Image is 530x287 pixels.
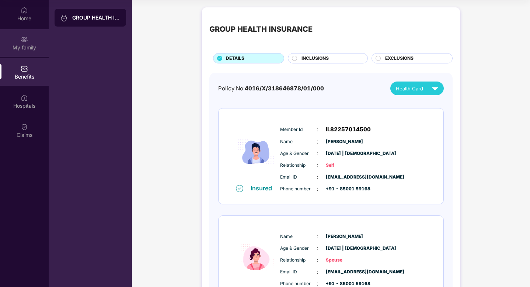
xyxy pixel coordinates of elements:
[317,138,318,146] span: :
[326,257,363,264] span: Spouse
[326,269,363,276] span: [EMAIL_ADDRESS][DOMAIN_NAME]
[301,55,329,62] span: INCLUSIONS
[72,14,120,21] div: GROUP HEALTH INSURANCE
[280,269,317,276] span: Email ID
[218,84,324,93] div: Policy No:
[396,85,423,92] span: Health Card
[280,174,317,181] span: Email ID
[251,184,276,192] div: Insured
[326,162,363,169] span: Self
[226,55,244,62] span: DETAILS
[280,257,317,264] span: Relationship
[21,36,28,43] img: svg+xml;base64,PHN2ZyB3aWR0aD0iMjAiIGhlaWdodD0iMjAiIHZpZXdCb3g9IjAgMCAyMCAyMCIgZmlsbD0ibm9uZSIgeG...
[317,185,318,193] span: :
[326,138,363,145] span: [PERSON_NAME]
[317,232,318,241] span: :
[326,174,363,181] span: [EMAIL_ADDRESS][DOMAIN_NAME]
[317,244,318,252] span: :
[21,7,28,14] img: svg+xml;base64,PHN2ZyBpZD0iSG9tZSIgeG1sbnM9Imh0dHA6Ly93d3cudzMub3JnLzIwMDAvc3ZnIiB3aWR0aD0iMjAiIG...
[317,125,318,134] span: :
[390,82,444,95] button: Health Card
[234,120,278,184] img: icon
[280,150,317,157] span: Age & Gender
[21,65,28,72] img: svg+xml;base64,PHN2ZyBpZD0iQmVuZWZpdHMiIHhtbG5zPSJodHRwOi8vd3d3LnczLm9yZy8yMDAwL3N2ZyIgd2lkdGg9Ij...
[317,149,318,158] span: :
[60,14,68,22] img: svg+xml;base64,PHN2ZyB3aWR0aD0iMjAiIGhlaWdodD0iMjAiIHZpZXdCb3g9IjAgMCAyMCAyMCIgZmlsbD0ibm9uZSIgeG...
[280,245,317,252] span: Age & Gender
[429,82,442,95] img: svg+xml;base64,PHN2ZyB4bWxucz0iaHR0cDovL3d3dy53My5vcmcvMjAwMC9zdmciIHZpZXdCb3g9IjAgMCAyNCAyNCIgd2...
[280,126,317,133] span: Member Id
[326,186,363,193] span: +91 - 85001 59168
[326,245,363,252] span: [DATE] | [DEMOGRAPHIC_DATA]
[280,162,317,169] span: Relationship
[21,123,28,131] img: svg+xml;base64,PHN2ZyBpZD0iQ2xhaW0iIHhtbG5zPSJodHRwOi8vd3d3LnczLm9yZy8yMDAwL3N2ZyIgd2lkdGg9IjIwIi...
[236,185,243,192] img: svg+xml;base64,PHN2ZyB4bWxucz0iaHR0cDovL3d3dy53My5vcmcvMjAwMC9zdmciIHdpZHRoPSIxNiIgaGVpZ2h0PSIxNi...
[317,161,318,169] span: :
[21,94,28,101] img: svg+xml;base64,PHN2ZyBpZD0iSG9zcGl0YWxzIiB4bWxucz0iaHR0cDovL3d3dy53My5vcmcvMjAwMC9zdmciIHdpZHRoPS...
[245,85,324,92] span: 4016/X/318646878/01/000
[317,256,318,264] span: :
[280,138,317,145] span: Name
[326,125,371,134] span: IL82257014500
[209,24,313,35] div: GROUP HEALTH INSURANCE
[317,173,318,181] span: :
[280,233,317,240] span: Name
[385,55,414,62] span: EXCLUSIONS
[280,186,317,193] span: Phone number
[326,233,363,240] span: [PERSON_NAME]
[317,268,318,276] span: :
[326,150,363,157] span: [DATE] | [DEMOGRAPHIC_DATA]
